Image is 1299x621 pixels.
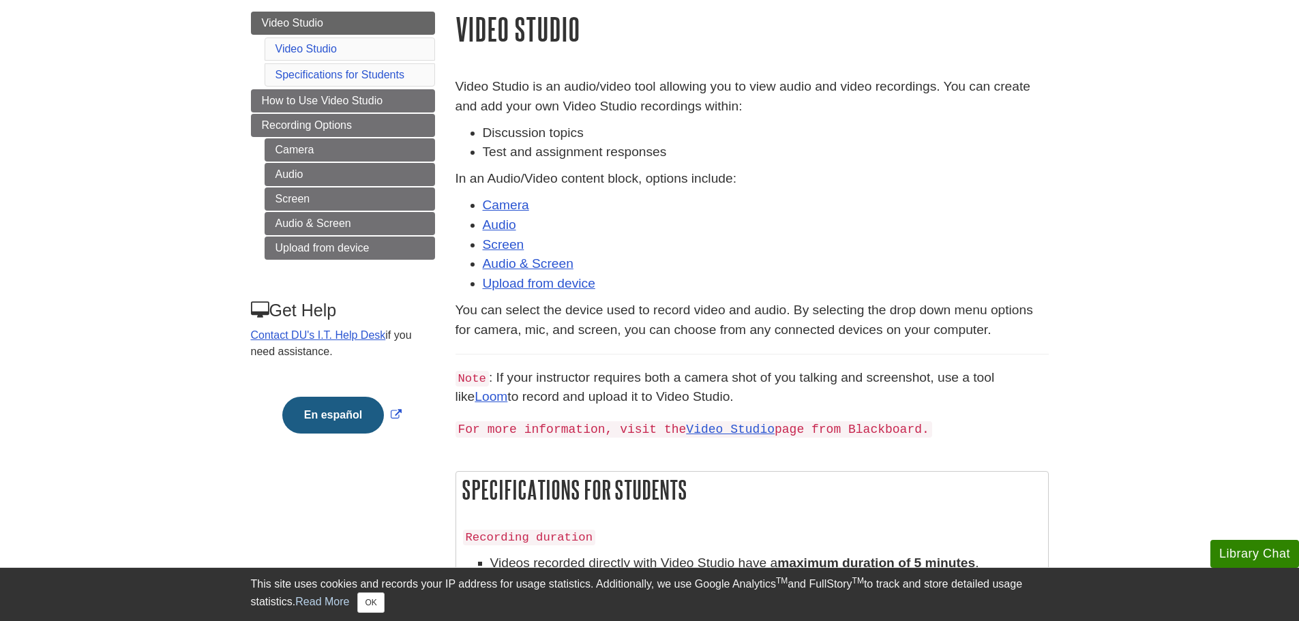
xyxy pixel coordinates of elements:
[483,276,595,290] a: Upload from device
[456,12,1049,46] h1: Video Studio
[265,138,435,162] a: Camera
[456,421,932,438] code: For more information, visit the page from Blackboard.
[483,123,1049,143] li: Discussion topics
[777,556,975,570] strong: maximum duration of 5 minutes
[265,212,435,235] a: Audio & Screen
[456,371,489,387] code: Note
[275,69,404,80] a: Specifications for Students
[251,327,434,360] p: if you need assistance.
[251,114,435,137] a: Recording Options
[282,397,384,434] button: En español
[456,301,1049,340] p: You can select the device used to record video and audio. By selecting the drop down menu options...
[265,187,435,211] a: Screen
[295,596,349,607] a: Read More
[251,301,434,320] h3: Get Help
[262,17,323,29] span: Video Studio
[1210,540,1299,568] button: Library Chat
[275,43,337,55] a: Video Studio
[357,592,384,613] button: Close
[456,169,1049,189] p: In an Audio/Video content block, options include:
[279,409,405,421] a: Link opens in new window
[686,423,775,436] a: Video Studio
[251,89,435,112] a: How to Use Video Studio
[456,368,1049,408] p: : If your instructor requires both a camera shot of you talking and screenshot, use a tool like t...
[251,12,435,35] a: Video Studio
[475,389,507,404] a: Loom
[251,576,1049,613] div: This site uses cookies and records your IP address for usage statistics. Additionally, we use Goo...
[483,142,1049,162] li: Test and assignment responses
[483,217,516,232] a: Audio
[483,198,529,212] a: Camera
[262,95,383,106] span: How to Use Video Studio
[456,77,1049,117] p: Video Studio is an audio/video tool allowing you to view audio and video recordings. You can crea...
[265,163,435,186] a: Audio
[463,530,596,545] code: Recording duration
[456,472,1048,508] h2: Specifications for Students
[483,256,573,271] a: Audio & Screen
[265,237,435,260] a: Upload from device
[262,119,353,131] span: Recording Options
[251,12,435,457] div: Guide Page Menu
[251,329,386,341] a: Contact DU's I.T. Help Desk
[483,237,524,252] a: Screen
[490,554,1041,573] li: Videos recorded directly with Video Studio have a .
[852,576,864,586] sup: TM
[776,576,788,586] sup: TM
